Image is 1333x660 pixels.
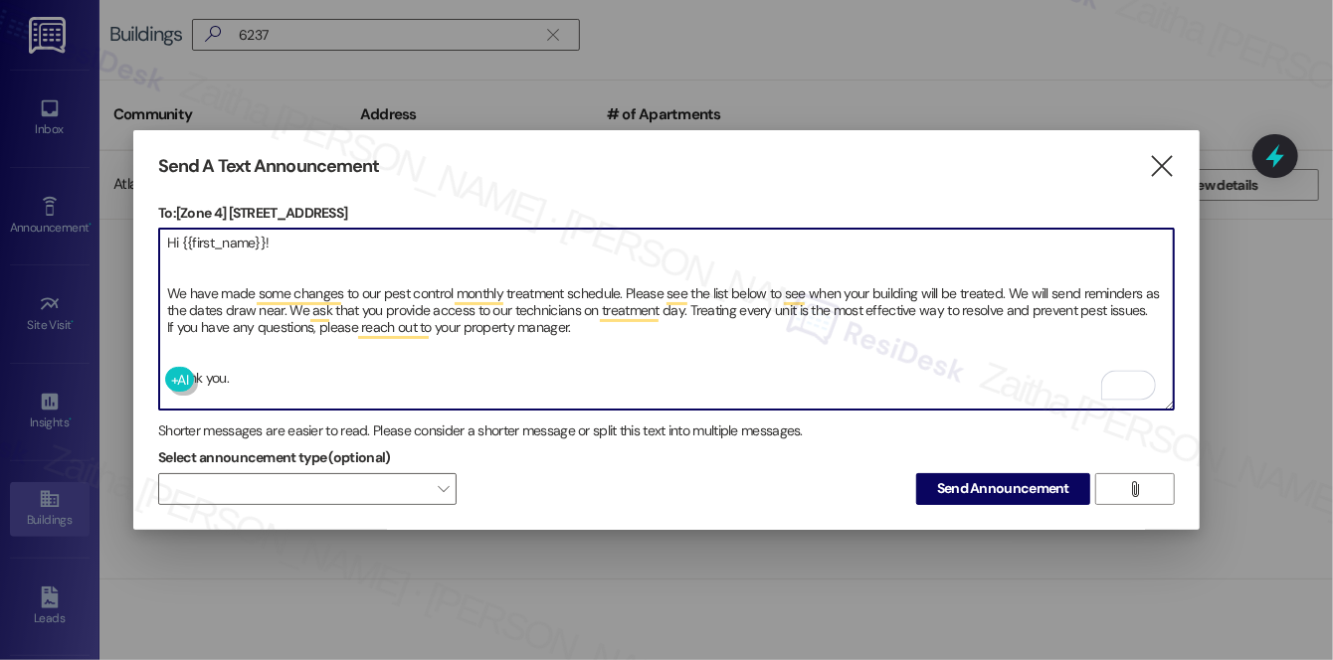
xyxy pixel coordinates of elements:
[159,229,1174,410] textarea: To enrich screen reader interactions, please activate Accessibility in Grammarly extension settings
[937,478,1069,499] span: Send Announcement
[158,442,391,473] label: Select announcement type (optional)
[1127,481,1142,497] i: 
[158,155,379,178] h3: Send A Text Announcement
[1148,156,1175,177] i: 
[158,420,1175,441] div: Shorter messages are easier to read. Please consider a shorter message or split this text into mu...
[916,473,1090,505] button: Send Announcement
[158,203,1175,223] p: To: [Zone 4] [STREET_ADDRESS]
[158,228,1175,411] div: To enrich screen reader interactions, please activate Accessibility in Grammarly extension settings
